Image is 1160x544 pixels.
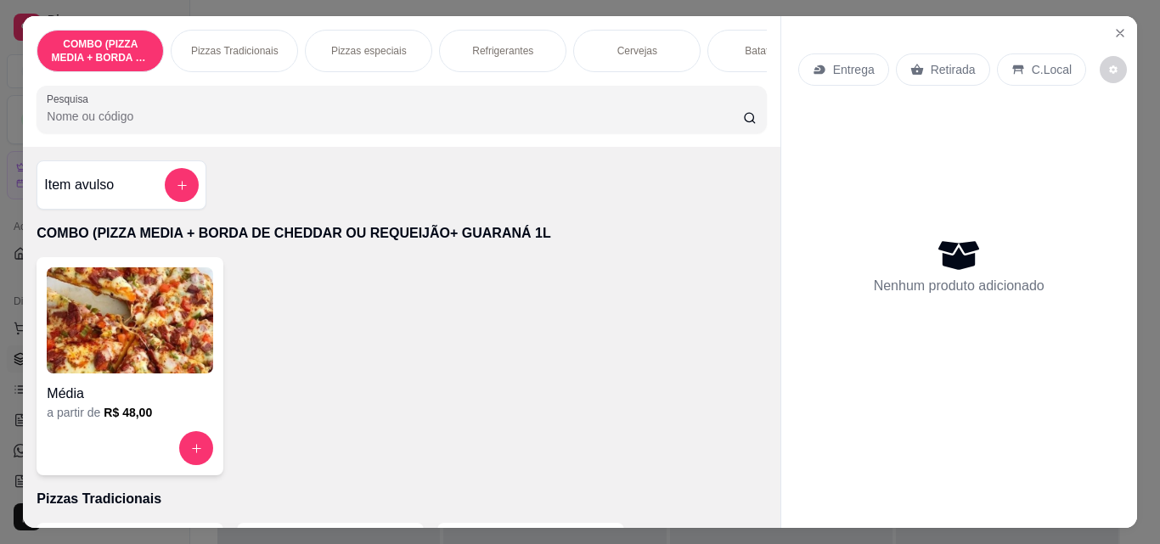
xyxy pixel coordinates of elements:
p: Pizzas especiais [331,44,407,58]
p: C.Local [1032,61,1072,78]
h4: Item avulso [44,175,114,195]
p: Retirada [931,61,976,78]
button: decrease-product-quantity [1100,56,1127,83]
button: increase-product-quantity [179,431,213,465]
p: Nenhum produto adicionado [874,276,1045,296]
p: COMBO (PIZZA MEDIA + BORDA DE CHEDDAR OU REQUEIJÃO+ GUARANÁ 1L [51,37,149,64]
p: Batata Frita [745,44,797,58]
h6: R$ 48,00 [104,404,152,421]
p: Pizzas Tradicionais [37,489,766,509]
div: a partir de [47,404,213,421]
img: product-image [47,267,213,373]
p: Pizzas Tradicionais [191,44,279,58]
input: Pesquisa [47,108,743,125]
p: COMBO (PIZZA MEDIA + BORDA DE CHEDDAR OU REQUEIJÃO+ GUARANÁ 1L [37,223,766,244]
p: Refrigerantes [472,44,533,58]
p: Cervejas [617,44,657,58]
label: Pesquisa [47,92,94,106]
p: Entrega [833,61,875,78]
h4: Média [47,384,213,404]
button: Close [1107,20,1134,47]
button: add-separate-item [165,168,199,202]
